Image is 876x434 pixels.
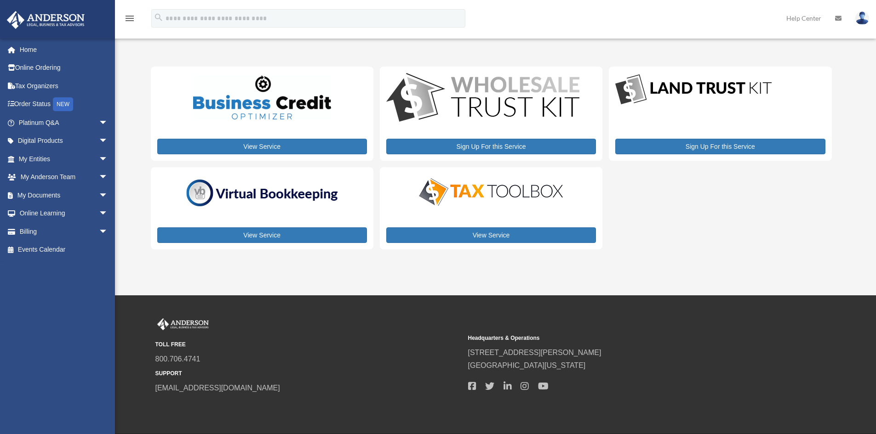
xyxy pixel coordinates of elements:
[468,333,774,343] small: Headquarters & Operations
[6,132,117,150] a: Digital Productsarrow_drop_down
[99,222,117,241] span: arrow_drop_down
[155,384,280,392] a: [EMAIL_ADDRESS][DOMAIN_NAME]
[6,59,122,77] a: Online Ordering
[6,222,122,241] a: Billingarrow_drop_down
[615,139,825,154] a: Sign Up For this Service
[124,13,135,24] i: menu
[99,113,117,132] span: arrow_drop_down
[155,340,462,349] small: TOLL FREE
[99,150,117,169] span: arrow_drop_down
[386,73,579,124] img: WS-Trust-Kit-lgo-1.jpg
[468,349,601,356] a: [STREET_ADDRESS][PERSON_NAME]
[6,95,122,114] a: Order StatusNEW
[124,16,135,24] a: menu
[6,241,122,259] a: Events Calendar
[99,186,117,205] span: arrow_drop_down
[386,227,596,243] a: View Service
[6,40,122,59] a: Home
[53,97,73,111] div: NEW
[155,355,200,363] a: 800.706.4741
[386,139,596,154] a: Sign Up For this Service
[4,11,87,29] img: Anderson Advisors Platinum Portal
[615,73,772,107] img: LandTrust_lgo-1.jpg
[154,12,164,23] i: search
[6,168,122,186] a: My Anderson Teamarrow_drop_down
[6,204,122,223] a: Online Learningarrow_drop_down
[155,369,462,378] small: SUPPORT
[157,139,367,154] a: View Service
[155,318,211,330] img: Anderson Advisors Platinum Portal
[468,361,586,369] a: [GEOGRAPHIC_DATA][US_STATE]
[6,186,122,204] a: My Documentsarrow_drop_down
[855,11,869,25] img: User Pic
[6,113,122,132] a: Platinum Q&Aarrow_drop_down
[6,77,122,95] a: Tax Organizers
[99,168,117,187] span: arrow_drop_down
[99,132,117,151] span: arrow_drop_down
[6,150,122,168] a: My Entitiesarrow_drop_down
[99,204,117,223] span: arrow_drop_down
[157,227,367,243] a: View Service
